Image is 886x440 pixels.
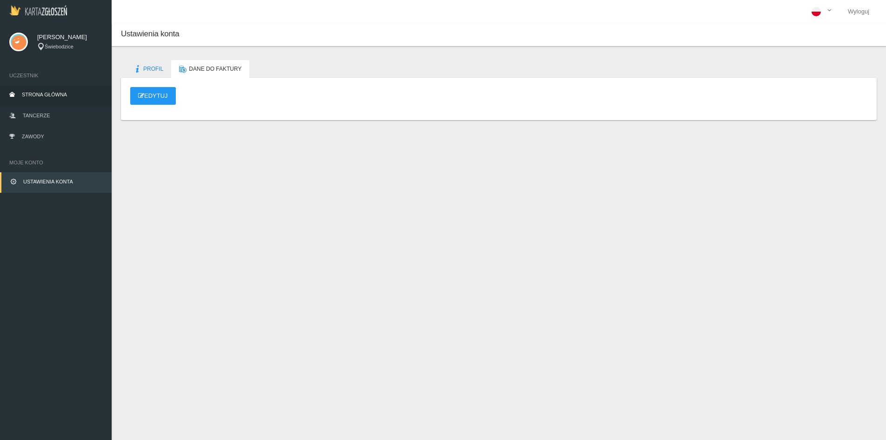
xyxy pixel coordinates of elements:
[143,66,163,72] span: Profil
[37,43,102,51] div: Świebodzice
[22,134,44,139] span: Zawody
[189,66,241,72] span: Dane do faktury
[22,92,67,97] span: Strona główna
[23,113,50,118] span: Tancerze
[9,5,67,15] img: Logo
[23,179,73,184] span: Ustawienia konta
[37,33,102,42] span: [PERSON_NAME]
[9,71,102,80] span: Uczestnik
[9,158,102,167] span: Moje konto
[130,87,176,105] a: Edytuj
[121,29,179,38] span: Ustawienia konta
[9,33,28,51] img: svg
